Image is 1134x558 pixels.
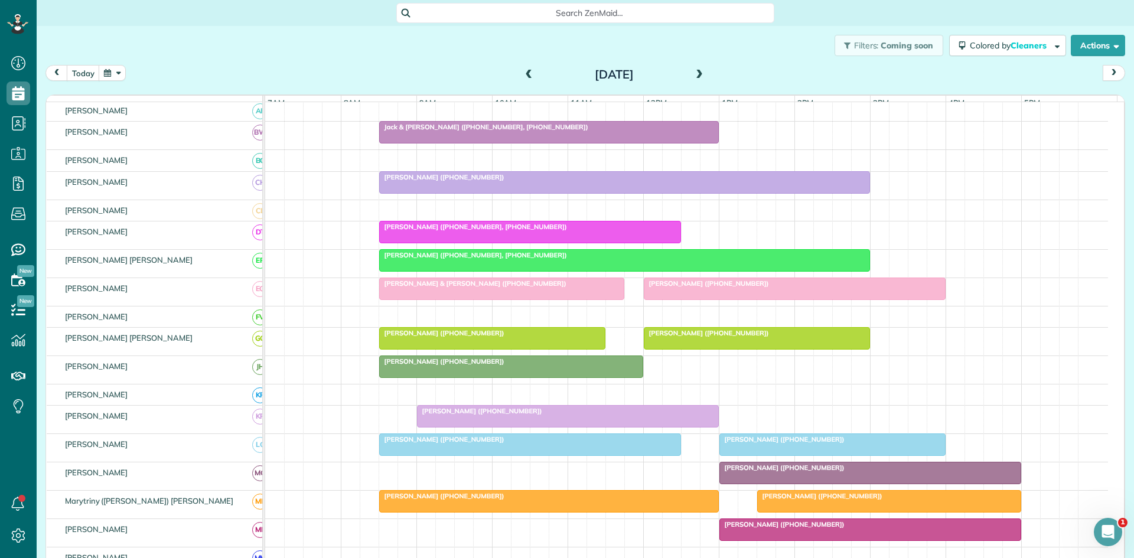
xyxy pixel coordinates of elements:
[341,98,363,107] span: 8am
[63,411,131,420] span: [PERSON_NAME]
[379,329,505,337] span: [PERSON_NAME] ([PHONE_NUMBER])
[63,155,131,165] span: [PERSON_NAME]
[1011,40,1048,51] span: Cleaners
[795,98,816,107] span: 2pm
[63,333,195,342] span: [PERSON_NAME] [PERSON_NAME]
[252,153,268,169] span: BC
[379,173,505,181] span: [PERSON_NAME] ([PHONE_NUMBER])
[416,407,543,415] span: [PERSON_NAME] ([PHONE_NUMBER])
[946,98,967,107] span: 4pm
[63,177,131,187] span: [PERSON_NAME]
[63,312,131,321] span: [PERSON_NAME]
[719,520,845,528] span: [PERSON_NAME] ([PHONE_NUMBER])
[379,435,505,443] span: [PERSON_NAME] ([PHONE_NUMBER])
[252,522,268,538] span: ML
[252,175,268,191] span: CH
[757,492,883,500] span: [PERSON_NAME] ([PHONE_NUMBER])
[643,329,770,337] span: [PERSON_NAME] ([PHONE_NUMBER])
[63,106,131,115] span: [PERSON_NAME]
[854,40,879,51] span: Filters:
[252,309,268,325] span: FV
[493,98,519,107] span: 10am
[252,103,268,119] span: AF
[252,494,268,510] span: ME
[63,283,131,293] span: [PERSON_NAME]
[1094,518,1122,546] iframe: Intercom live chat
[17,265,34,277] span: New
[719,464,845,472] span: [PERSON_NAME] ([PHONE_NUMBER])
[63,439,131,449] span: [PERSON_NAME]
[719,435,845,443] span: [PERSON_NAME] ([PHONE_NUMBER])
[949,35,1066,56] button: Colored byCleaners
[1118,518,1128,527] span: 1
[252,224,268,240] span: DT
[379,123,589,131] span: Jack & [PERSON_NAME] ([PHONE_NUMBER], [PHONE_NUMBER])
[63,205,131,215] span: [PERSON_NAME]
[379,357,505,366] span: [PERSON_NAME] ([PHONE_NUMBER])
[379,251,568,259] span: [PERSON_NAME] ([PHONE_NUMBER], [PHONE_NUMBER])
[17,295,34,307] span: New
[252,409,268,425] span: KR
[568,98,595,107] span: 11am
[252,387,268,403] span: KR
[252,281,268,297] span: EG
[63,361,131,371] span: [PERSON_NAME]
[379,492,505,500] span: [PERSON_NAME] ([PHONE_NUMBER])
[252,465,268,481] span: MG
[63,255,195,265] span: [PERSON_NAME] [PERSON_NAME]
[63,496,236,505] span: Marytriny ([PERSON_NAME]) [PERSON_NAME]
[252,359,268,375] span: JH
[379,279,567,288] span: [PERSON_NAME] & [PERSON_NAME] ([PHONE_NUMBER])
[970,40,1051,51] span: Colored by
[417,98,439,107] span: 9am
[871,98,891,107] span: 3pm
[379,223,568,231] span: [PERSON_NAME] ([PHONE_NUMBER], [PHONE_NUMBER])
[252,125,268,141] span: BW
[45,65,68,81] button: prev
[67,65,100,81] button: today
[63,524,131,534] span: [PERSON_NAME]
[63,227,131,236] span: [PERSON_NAME]
[643,279,770,288] span: [PERSON_NAME] ([PHONE_NUMBER])
[1022,98,1042,107] span: 5pm
[644,98,669,107] span: 12pm
[252,203,268,219] span: CL
[63,127,131,136] span: [PERSON_NAME]
[719,98,740,107] span: 1pm
[252,331,268,347] span: GG
[540,68,688,81] h2: [DATE]
[252,253,268,269] span: EP
[252,437,268,453] span: LC
[1103,65,1125,81] button: next
[881,40,934,51] span: Coming soon
[63,468,131,477] span: [PERSON_NAME]
[265,98,287,107] span: 7am
[1071,35,1125,56] button: Actions
[63,390,131,399] span: [PERSON_NAME]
